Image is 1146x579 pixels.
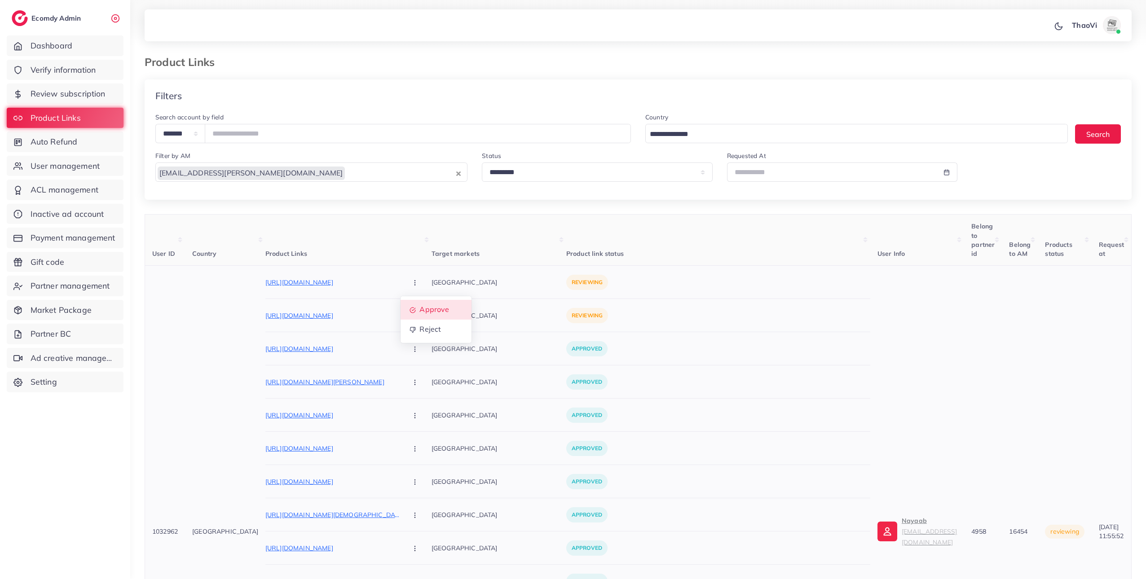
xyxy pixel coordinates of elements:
[456,168,461,178] button: Clear Selected
[566,540,608,556] p: approved
[152,250,175,258] span: User ID
[1067,16,1124,34] a: ThaoViavatar
[419,305,449,314] span: Approve
[265,443,400,454] p: [URL][DOMAIN_NAME]
[7,132,123,152] a: Auto Refund
[7,35,123,56] a: Dashboard
[566,374,608,390] p: approved
[566,308,608,323] p: reviewing
[7,156,123,176] a: User management
[7,324,123,344] a: Partner BC
[877,515,957,548] a: Nayaab[EMAIL_ADDRESS][DOMAIN_NAME]
[265,476,400,487] p: [URL][DOMAIN_NAME]
[7,300,123,320] a: Market Package
[265,377,400,387] p: [URL][DOMAIN_NAME][PERSON_NAME]
[566,341,608,356] p: approved
[7,372,123,392] a: Setting
[192,250,216,258] span: Country
[432,272,566,292] p: [GEOGRAPHIC_DATA]
[432,471,566,491] p: [GEOGRAPHIC_DATA]
[265,343,400,354] p: [URL][DOMAIN_NAME]
[31,64,96,76] span: Verify information
[566,507,608,522] p: approved
[31,88,106,100] span: Review subscription
[155,90,182,101] h4: Filters
[265,277,400,288] p: [URL][DOMAIN_NAME]
[31,256,64,268] span: Gift code
[31,112,81,124] span: Product Links
[1009,527,1027,535] span: 16454
[647,127,1056,141] input: Search for option
[877,250,905,258] span: User Info
[566,441,608,456] p: approved
[145,56,222,69] h3: Product Links
[1050,527,1079,535] span: reviewing
[645,113,668,122] label: Country
[902,527,957,546] small: [EMAIL_ADDRESS][DOMAIN_NAME]
[566,408,608,423] p: approved
[192,526,258,537] p: [GEOGRAPHIC_DATA]
[432,338,566,359] p: [GEOGRAPHIC_DATA]
[432,372,566,392] p: [GEOGRAPHIC_DATA]
[31,280,110,292] span: Partner management
[155,151,190,160] label: Filter by AM
[432,250,480,258] span: Target markets
[155,113,224,122] label: Search account by field
[31,184,98,196] span: ACL management
[971,222,995,258] span: Belong to partner id
[31,14,83,22] h2: Ecomdy Admin
[31,40,72,52] span: Dashboard
[7,204,123,224] a: Inactive ad account
[31,232,115,244] span: Payment management
[432,504,566,525] p: [GEOGRAPHIC_DATA]
[31,352,117,364] span: Ad creative management
[7,252,123,272] a: Gift code
[1045,241,1072,258] span: Products status
[7,108,123,128] a: Product Links
[971,527,986,535] span: 4958
[265,410,400,421] p: [URL][DOMAIN_NAME]
[7,60,123,80] a: Verify information
[7,180,123,200] a: ACL management
[877,522,897,541] img: ic-user-info.36bf1079.svg
[432,405,566,425] p: [GEOGRAPHIC_DATA]
[566,275,608,290] p: reviewing
[7,276,123,296] a: Partner management
[265,509,400,520] p: [URL][DOMAIN_NAME][DEMOGRAPHIC_DATA]
[1099,241,1124,258] span: Request at
[432,305,566,325] p: [GEOGRAPHIC_DATA]
[902,515,957,548] p: Nayaab
[432,438,566,458] p: [GEOGRAPHIC_DATA]
[155,162,467,182] div: Search for option
[432,538,566,558] p: [GEOGRAPHIC_DATA]
[1099,523,1124,540] span: [DATE] 11:55:52
[7,228,123,248] a: Payment management
[31,328,71,340] span: Partner BC
[7,83,123,104] a: Review subscription
[1072,20,1097,31] p: ThaoVi
[346,166,454,180] input: Search for option
[1103,16,1121,34] img: avatar
[566,250,624,258] span: Product link status
[31,304,92,316] span: Market Package
[265,543,400,553] p: [URL][DOMAIN_NAME]
[265,250,307,258] span: Product Links
[31,160,100,172] span: User management
[265,310,400,321] p: [URL][DOMAIN_NAME]
[566,474,608,489] p: approved
[1075,124,1121,144] button: Search
[12,10,28,26] img: logo
[31,208,104,220] span: Inactive ad account
[645,124,1068,143] div: Search for option
[482,151,501,160] label: Status
[31,136,78,148] span: Auto Refund
[1009,241,1031,258] span: Belong to AM
[152,527,178,535] span: 1032962
[419,325,441,334] span: Reject
[12,10,83,26] a: logoEcomdy Admin
[31,376,57,388] span: Setting
[158,167,345,180] span: [EMAIL_ADDRESS][PERSON_NAME][DOMAIN_NAME]
[7,348,123,368] a: Ad creative management
[727,151,766,160] label: Requested At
